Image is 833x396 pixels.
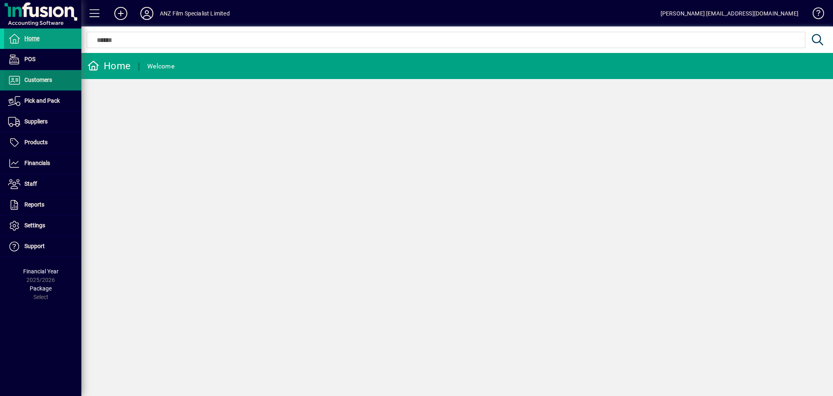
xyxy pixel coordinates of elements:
span: POS [24,56,35,62]
a: Support [4,236,81,257]
span: Customers [24,77,52,83]
span: Support [24,243,45,249]
a: Financials [4,153,81,174]
div: ANZ Film Specialist Limited [160,7,230,20]
span: Pick and Pack [24,97,60,104]
button: Add [108,6,134,21]
button: Profile [134,6,160,21]
span: Financials [24,160,50,166]
a: Settings [4,216,81,236]
span: Reports [24,201,44,208]
span: Products [24,139,48,145]
a: Suppliers [4,112,81,132]
a: Knowledge Base [807,2,823,28]
a: Staff [4,174,81,194]
span: Suppliers [24,118,48,125]
span: Financial Year [23,268,59,275]
div: Home [87,59,131,73]
span: Settings [24,222,45,229]
div: [PERSON_NAME] [EMAIL_ADDRESS][DOMAIN_NAME] [661,7,798,20]
a: Pick and Pack [4,91,81,111]
span: Staff [24,180,37,187]
span: Package [30,285,52,292]
a: Products [4,132,81,153]
a: POS [4,49,81,70]
a: Reports [4,195,81,215]
div: Welcome [147,60,174,73]
a: Customers [4,70,81,90]
span: Home [24,35,39,42]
